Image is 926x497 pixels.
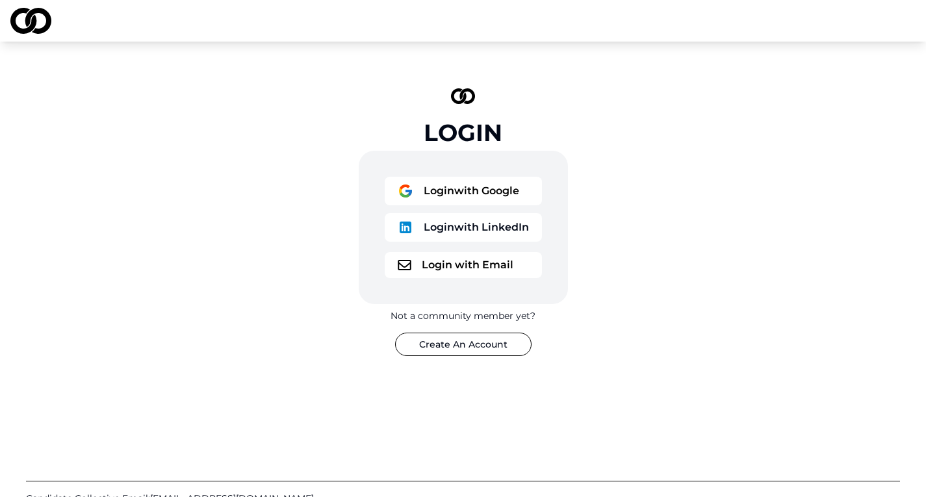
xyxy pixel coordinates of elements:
[385,177,542,205] button: logoLoginwith Google
[398,183,413,199] img: logo
[398,260,411,270] img: logo
[395,333,532,356] button: Create An Account
[398,220,413,235] img: logo
[451,88,476,104] img: logo
[385,213,542,242] button: logoLoginwith LinkedIn
[424,120,502,146] div: Login
[391,309,535,322] div: Not a community member yet?
[10,8,51,34] img: logo
[385,252,542,278] button: logoLogin with Email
